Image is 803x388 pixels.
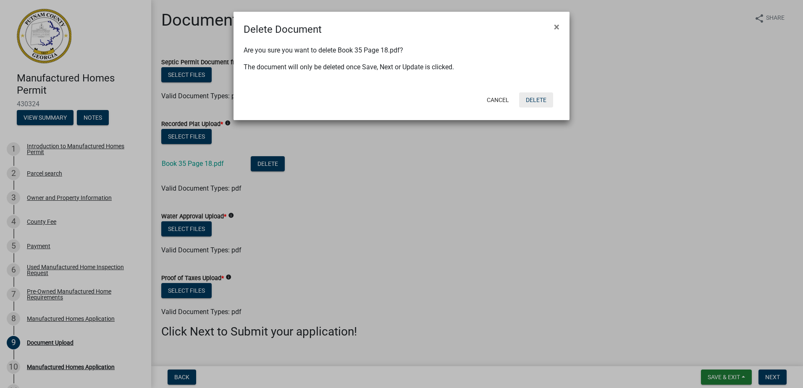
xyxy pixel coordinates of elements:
[554,21,559,33] span: ×
[547,15,566,39] button: Close
[244,62,559,72] p: The document will only be deleted once Save, Next or Update is clicked.
[480,92,516,107] button: Cancel
[519,92,553,107] button: Delete
[244,22,322,37] h4: Delete Document
[244,45,559,55] p: Are you sure you want to delete Book 35 Page 18.pdf?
